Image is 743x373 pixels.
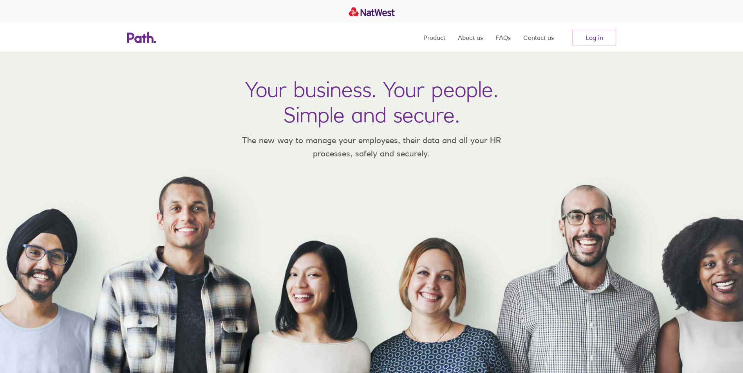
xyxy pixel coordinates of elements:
a: About us [458,23,483,52]
a: FAQs [495,23,511,52]
a: Product [423,23,445,52]
h1: Your business. Your people. Simple and secure. [245,77,498,127]
a: Contact us [523,23,554,52]
a: Log in [573,30,616,45]
p: The new way to manage your employees, their data and all your HR processes, safely and securely. [231,134,513,160]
